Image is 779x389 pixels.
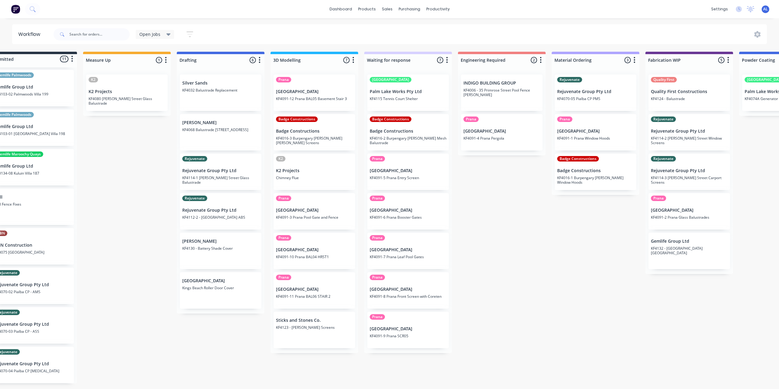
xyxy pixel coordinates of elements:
[182,239,259,244] p: [PERSON_NAME]
[396,5,423,14] div: purchasing
[651,96,728,101] p: KF4124 - Balustrade
[182,127,259,132] p: KF4068 Balustrade [STREET_ADDRESS]
[557,96,634,101] p: KF4070-05 Pialba CP PMS
[370,175,446,180] p: KF4091-5 Prana Entry Screen
[651,239,728,244] p: Gemlife Group Ltd
[648,114,730,151] div: RejuvenateRejuvenate Group Pty LtdKF4114-2 [PERSON_NAME] Street Window Screens
[274,114,355,151] div: Badge ConstructionsBadge ConstructionsKF4016-3 Burpengary [PERSON_NAME] [PERSON_NAME] Screens
[557,129,634,134] p: [GEOGRAPHIC_DATA]
[89,77,98,82] div: K2
[708,5,731,14] div: settings
[180,233,261,269] div: [PERSON_NAME]KF4130 - Battery Shade Cover
[276,168,353,173] p: K2 Projects
[555,75,636,111] div: RejuvenateRejuvenate Group Pty LtdKF4070-05 Pialba CP PMS
[276,318,353,323] p: Sticks and Stones Co.
[370,77,411,82] div: [GEOGRAPHIC_DATA]
[557,168,634,173] p: Badge Constructions
[276,235,291,241] div: Prana
[651,136,728,145] p: KF4114-2 [PERSON_NAME] Street Window Screens
[276,116,318,122] div: Badge Constructions
[651,215,728,220] p: KF4091-2 Prana Glass Balustrades
[274,75,355,111] div: Prana[GEOGRAPHIC_DATA]KF4091-12 Prana BAL05 Basement Stair 3
[182,81,259,86] p: Silver Sands
[274,272,355,309] div: Prana[GEOGRAPHIC_DATA]KF4091-11 Prana BAL06 STAIR 2
[370,196,385,201] div: Prana
[276,247,353,252] p: [GEOGRAPHIC_DATA]
[276,294,353,299] p: KF4091-11 Prana BAL06 STAIR 2
[763,6,768,12] span: AL
[370,129,446,134] p: Badge Constructions
[180,272,261,309] div: [GEOGRAPHIC_DATA]Kings Beach Roller Door Cover
[651,196,666,201] div: Prana
[182,175,259,185] p: KF4114-1 [PERSON_NAME] Street Glass Balustrade
[557,77,582,82] div: Rejuvenate
[557,136,634,141] p: KF4091-1 Prana Window Hoods
[651,208,728,213] p: [GEOGRAPHIC_DATA]
[182,120,259,125] p: [PERSON_NAME]
[463,116,479,122] div: Prana
[276,287,353,292] p: [GEOGRAPHIC_DATA]
[276,255,353,259] p: KF4091-10 Prana BAL04 HRST1
[370,116,411,122] div: Badge Constructions
[367,154,449,190] div: Prana[GEOGRAPHIC_DATA]KF4091-5 Prana Entry Screen
[461,114,543,151] div: Prana[GEOGRAPHIC_DATA]KF4091-4 Prana Pergola
[276,215,353,220] p: KF4091-3 Prana Pool Gate and Fence
[276,129,353,134] p: Badge Constructions
[276,275,291,280] div: Prana
[370,89,446,94] p: Palm Lake Works Pty Ltd
[463,136,540,141] p: KF4091-4 Prana Pergola
[182,246,259,251] p: KF4130 - Battery Shade Cover
[276,136,353,145] p: KF4016-3 Burpengary [PERSON_NAME] [PERSON_NAME] Screens
[276,196,291,201] div: Prana
[648,75,730,111] div: Quality FirstQuality First ConstructionsKF4124 - Balustrade
[651,116,676,122] div: Rejuvenate
[370,96,446,101] p: KF4115 Tennis Court Shelter
[651,156,676,162] div: Rejuvenate
[276,156,285,162] div: K2
[557,116,572,122] div: Prana
[276,96,353,101] p: KF4091-12 Prana BAL05 Basement Stair 3
[651,246,728,255] p: KF4132 - [GEOGRAPHIC_DATA] [GEOGRAPHIC_DATA]
[370,334,446,338] p: KF4091-9 Prana SCR05
[367,114,449,151] div: Badge ConstructionsBadge ConstructionsKF4016-2 Burpengary [PERSON_NAME] Mesh Balustrade
[651,89,728,94] p: Quality First Constructions
[370,168,446,173] p: [GEOGRAPHIC_DATA]
[180,154,261,190] div: RejuvenateRejuvenate Group Pty LtdKF4114-1 [PERSON_NAME] Street Glass Balustrade
[182,286,259,290] p: Kings Beach Roller Door Cover
[423,5,453,14] div: productivity
[463,88,540,97] p: KF4006 - 35 Primrose Street Pool Fence [PERSON_NAME]
[648,193,730,230] div: Prana[GEOGRAPHIC_DATA]KF4091-2 Prana Glass Balustrades
[276,325,353,330] p: KF4123 - [PERSON_NAME] Screens
[182,278,259,283] p: [GEOGRAPHIC_DATA]
[276,77,291,82] div: Prana
[367,233,449,269] div: Prana[GEOGRAPHIC_DATA]KF4091-7 Prana Leaf Pool Gates
[370,314,385,320] div: Prana
[651,168,728,173] p: Rejuvenate Group Pty Ltd
[370,136,446,145] p: KF4016-2 Burpengary [PERSON_NAME] Mesh Balustrade
[463,129,540,134] p: [GEOGRAPHIC_DATA]
[327,5,355,14] a: dashboard
[370,294,446,299] p: KF4091-8 Prana Front Screen with Coreten
[274,154,355,190] div: K2K2 ProjectsChimney Flue
[355,5,379,14] div: products
[461,75,543,111] div: INDIGO BUILDING GROUPKF4006 - 35 Primrose Street Pool Fence [PERSON_NAME]
[276,208,353,213] p: [GEOGRAPHIC_DATA]
[89,89,165,94] p: K2 Projects
[182,196,207,201] div: Rejuvenate
[182,208,259,213] p: Rejuvenate Group Pty Ltd
[557,175,634,185] p: KF4016-1 Burpengary [PERSON_NAME] Window Hoods
[463,81,540,86] p: INDIGO BUILDING GROUP
[370,275,385,280] div: Prana
[180,75,261,111] div: Silver SandsKF4032 Balustrade Replacement
[370,156,385,162] div: Prana
[555,114,636,151] div: Prana[GEOGRAPHIC_DATA]KF4091-1 Prana Window Hoods
[274,193,355,230] div: Prana[GEOGRAPHIC_DATA]KF4091-3 Prana Pool Gate and Fence
[651,77,677,82] div: Quality First
[370,215,446,220] p: KF4091-6 Prana Booster Gates
[182,156,207,162] div: Rejuvenate
[370,247,446,252] p: [GEOGRAPHIC_DATA]
[180,193,261,230] div: RejuvenateRejuvenate Group Pty LtdKF4112-2 - [GEOGRAPHIC_DATA] ABS
[182,168,259,173] p: Rejuvenate Group Pty Ltd
[276,89,353,94] p: [GEOGRAPHIC_DATA]
[11,5,20,14] img: Factory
